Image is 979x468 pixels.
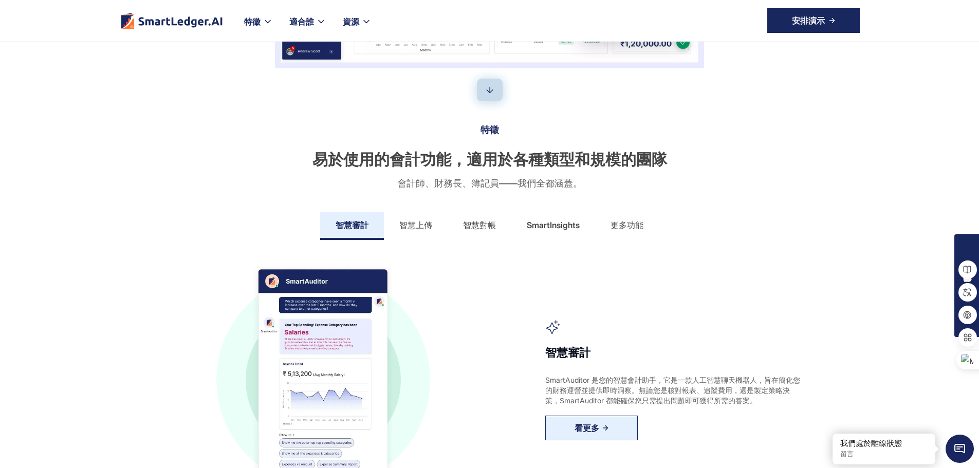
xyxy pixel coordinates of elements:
[120,12,224,29] a: 家
[397,178,582,189] font: 會計師、財務長、簿記員——我們全都涵蓋。
[792,15,825,26] font: 安排演示
[829,17,835,24] img: 向右箭頭圖標
[545,416,638,440] a: 看更多
[343,16,359,27] font: 資源
[281,14,335,41] div: 適合誰
[484,84,496,96] img: 向下箭頭
[602,425,608,431] img: 右箭頭藍色
[244,16,261,27] font: 特徵
[545,320,561,335] img: 審計員圖標
[463,220,496,230] font: 智慧對帳
[399,220,432,230] font: 智慧上傳
[289,16,314,27] font: 適合誰
[545,346,590,359] font: 智慧審計
[575,423,599,433] font: 看更多
[527,220,580,230] font: SmartInsights
[946,435,974,463] span: 聊天小工具
[236,14,281,41] div: 特徵
[611,220,643,230] font: 更多功能
[336,220,368,230] font: 智慧審計
[481,124,499,135] font: 特徵
[312,150,667,169] font: 易於使用的會計功能，適用於各種類型和規模的團隊
[335,14,380,41] div: 資源
[767,8,860,33] a: 安排演示
[545,376,800,404] font: SmartAuditor 是您的智慧會計助手，它是一款人工智慧聊天機器人，旨在簡化您的財務運營並提供即時洞察。無論您是核對報表、追蹤費用，還是製定策略決策，SmartAuditor 都能確保您只...
[120,12,224,29] img: 頁尾標誌
[840,439,902,447] font: 我們處於離線狀態
[840,450,854,458] font: 留言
